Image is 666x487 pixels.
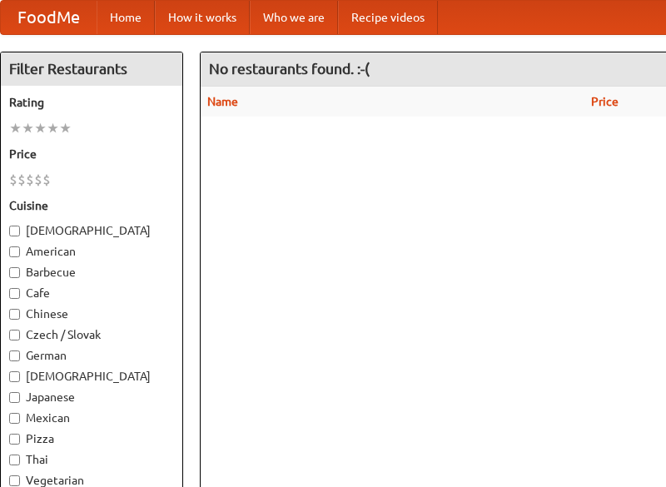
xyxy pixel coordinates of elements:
label: [DEMOGRAPHIC_DATA] [9,368,174,385]
label: Cafe [9,285,174,301]
li: $ [26,171,34,189]
label: American [9,243,174,260]
li: ★ [47,119,59,137]
input: [DEMOGRAPHIC_DATA] [9,371,20,382]
input: Vegetarian [9,475,20,486]
a: Home [97,1,155,34]
h5: Cuisine [9,197,174,214]
label: Chinese [9,306,174,322]
li: ★ [9,119,22,137]
label: Thai [9,451,174,468]
li: ★ [59,119,72,137]
li: ★ [34,119,47,137]
label: German [9,347,174,364]
input: Japanese [9,392,20,403]
input: Chinese [9,309,20,320]
input: Thai [9,455,20,465]
input: American [9,246,20,257]
label: Japanese [9,389,174,405]
label: Mexican [9,410,174,426]
label: Czech / Slovak [9,326,174,343]
label: Barbecue [9,264,174,281]
li: $ [34,171,42,189]
li: $ [9,171,17,189]
input: [DEMOGRAPHIC_DATA] [9,226,20,236]
ng-pluralize: No restaurants found. :-( [209,61,370,77]
label: [DEMOGRAPHIC_DATA] [9,222,174,239]
a: Name [207,95,238,108]
input: Barbecue [9,267,20,278]
label: Pizza [9,430,174,447]
input: Pizza [9,434,20,445]
a: How it works [155,1,250,34]
h5: Price [9,146,174,162]
a: Price [591,95,619,108]
a: FoodMe [1,1,97,34]
h5: Rating [9,94,174,111]
input: Czech / Slovak [9,330,20,340]
h4: Filter Restaurants [1,52,182,86]
input: Mexican [9,413,20,424]
li: $ [17,171,26,189]
li: $ [42,171,51,189]
input: Cafe [9,288,20,299]
a: Who we are [250,1,338,34]
li: ★ [22,119,34,137]
input: German [9,350,20,361]
a: Recipe videos [338,1,438,34]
